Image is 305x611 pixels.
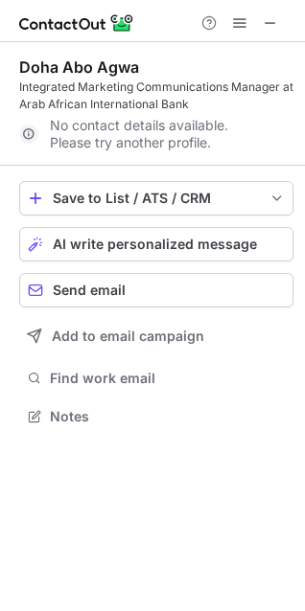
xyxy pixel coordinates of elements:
[19,79,293,113] div: Integrated Marketing Communications Manager at Arab African International Bank
[53,191,260,206] div: Save to List / ATS / CRM
[19,119,293,149] div: No contact details available. Please try another profile.
[19,57,139,77] div: Doha Abo Agwa
[19,365,293,392] button: Find work email
[53,283,126,298] span: Send email
[53,237,257,252] span: AI write personalized message
[50,370,286,387] span: Find work email
[19,319,293,353] button: Add to email campaign
[19,273,293,307] button: Send email
[50,408,286,425] span: Notes
[19,403,293,430] button: Notes
[19,227,293,261] button: AI write personalized message
[52,328,204,344] span: Add to email campaign
[19,11,134,34] img: ContactOut v5.3.10
[19,181,293,215] button: save-profile-one-click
